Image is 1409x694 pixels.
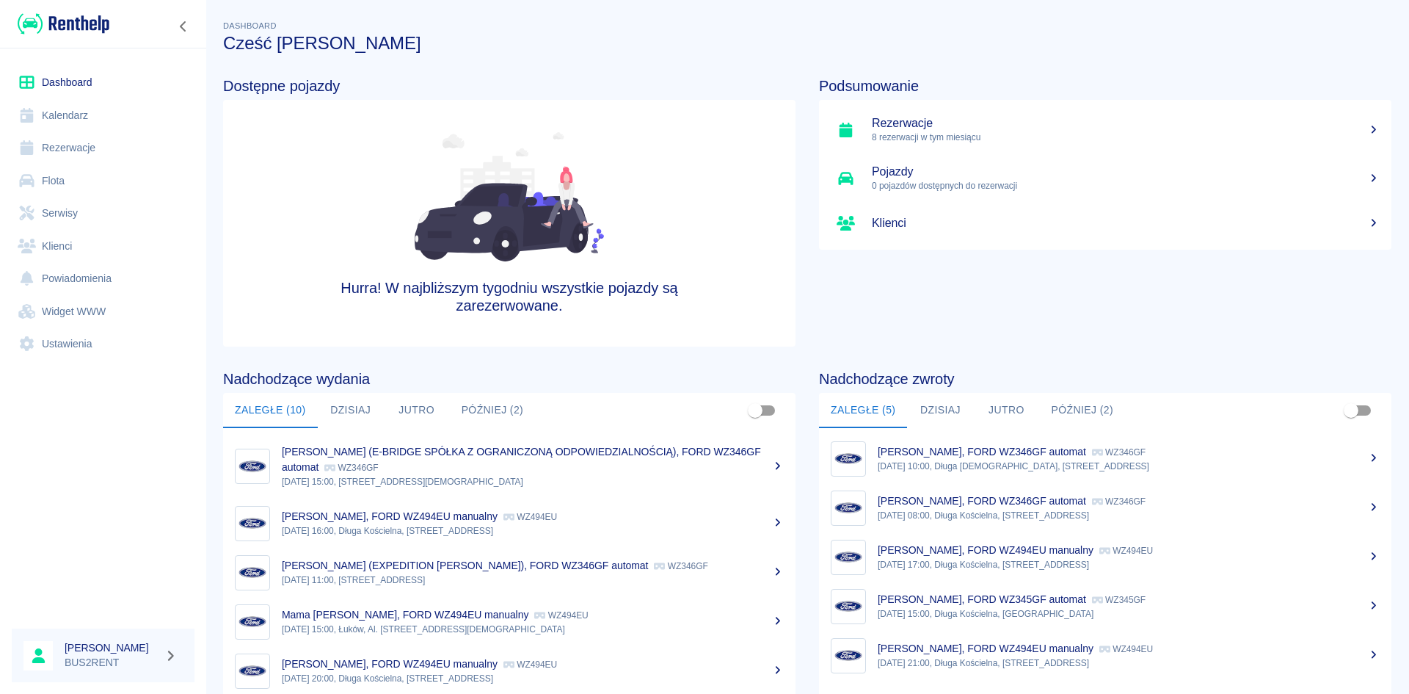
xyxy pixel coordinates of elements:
img: Image [239,657,266,685]
h6: [PERSON_NAME] [65,640,159,655]
h4: Podsumowanie [819,77,1391,95]
p: WZ345GF [1092,595,1146,605]
p: WZ494EU [534,610,588,621]
a: Image[PERSON_NAME], FORD WZ494EU manualny WZ494EU[DATE] 21:00, Długa Kościelna, [STREET_ADDRESS] [819,631,1391,680]
p: WZ346GF [1092,447,1146,458]
p: [PERSON_NAME], FORD WZ494EU manualny [878,544,1093,556]
button: Jutro [973,393,1039,428]
a: Image[PERSON_NAME], FORD WZ346GF automat WZ346GF[DATE] 08:00, Długa Kościelna, [STREET_ADDRESS] [819,483,1391,532]
img: Image [834,494,862,522]
p: [DATE] 21:00, Długa Kościelna, [STREET_ADDRESS] [878,657,1380,670]
p: [DATE] 11:00, [STREET_ADDRESS] [282,574,784,587]
p: [DATE] 15:00, Długa Kościelna, [GEOGRAPHIC_DATA] [878,607,1380,621]
img: Image [834,642,862,670]
button: Zaległe (5) [819,393,907,428]
a: Widget WWW [12,295,194,328]
span: Pokaż przypisane tylko do mnie [1337,397,1365,424]
button: Zwiń nawigację [172,17,194,36]
h3: Cześć [PERSON_NAME] [223,33,1391,54]
h4: Nadchodzące zwroty [819,370,1391,388]
a: Serwisy [12,197,194,230]
img: Image [834,543,862,571]
span: Dashboard [223,21,277,30]
p: [DATE] 17:00, Długa Kościelna, [STREET_ADDRESS] [878,558,1380,571]
a: Image[PERSON_NAME], FORD WZ494EU manualny WZ494EU[DATE] 16:00, Długa Kościelna, [STREET_ADDRESS] [223,499,795,548]
a: Image[PERSON_NAME] (E-BRIDGE SPÓŁKA Z OGRANICZONĄ ODPOWIEDZIALNOŚCIĄ), FORD WZ346GF automat WZ346... [223,434,795,499]
button: Zaległe (10) [223,393,318,428]
a: Image[PERSON_NAME], FORD WZ494EU manualny WZ494EU[DATE] 17:00, Długa Kościelna, [STREET_ADDRESS] [819,532,1391,582]
p: [PERSON_NAME], FORD WZ494EU manualny [282,658,498,670]
a: Klienci [819,203,1391,244]
p: [PERSON_NAME], FORD WZ346GF automat [878,446,1086,458]
button: Dzisiaj [318,393,384,428]
h5: Rezerwacje [872,116,1380,131]
p: [DATE] 10:00, Długa [DEMOGRAPHIC_DATA], [STREET_ADDRESS] [878,460,1380,473]
a: Pojazdy0 pojazdów dostępnych do rezerwacji [819,154,1391,203]
p: [PERSON_NAME] (E-BRIDGE SPÓŁKA Z OGRANICZONĄ ODPOWIEDZIALNOŚCIĄ), FORD WZ346GF automat [282,446,761,473]
a: Rezerwacje8 rezerwacji w tym miesiącu [819,106,1391,154]
p: 0 pojazdów dostępnych do rezerwacji [872,179,1380,192]
a: ImageMama [PERSON_NAME], FORD WZ494EU manualny WZ494EU[DATE] 15:00, Łuków, Al. [STREET_ADDRESS][D... [223,597,795,646]
img: Image [834,593,862,621]
h5: Klienci [872,216,1380,231]
a: Image[PERSON_NAME], FORD WZ345GF automat WZ345GF[DATE] 15:00, Długa Kościelna, [GEOGRAPHIC_DATA] [819,582,1391,631]
img: Image [239,452,266,480]
a: Rezerwacje [12,131,194,165]
button: Później (2) [1039,393,1125,428]
p: [PERSON_NAME], FORD WZ494EU manualny [282,510,498,522]
img: Image [239,559,266,587]
img: Fleet [415,132,604,261]
p: [PERSON_NAME], FORD WZ345GF automat [878,593,1086,605]
p: [DATE] 20:00, Długa Kościelna, [STREET_ADDRESS] [282,672,784,685]
button: Dzisiaj [907,393,973,428]
img: Image [834,445,862,473]
p: 8 rezerwacji w tym miesiącu [872,131,1380,144]
p: [PERSON_NAME], FORD WZ346GF automat [878,495,1086,507]
p: WZ346GF [324,463,378,473]
h4: Nadchodzące wydania [223,370,795,388]
a: Klienci [12,230,194,263]
h4: Dostępne pojazdy [223,77,795,95]
a: Image[PERSON_NAME], FORD WZ346GF automat WZ346GF[DATE] 10:00, Długa [DEMOGRAPHIC_DATA], [STREET_A... [819,434,1391,483]
p: WZ346GF [654,561,707,571]
a: Kalendarz [12,99,194,132]
p: [DATE] 15:00, [STREET_ADDRESS][DEMOGRAPHIC_DATA] [282,475,784,488]
img: Image [239,510,266,538]
a: Powiadomienia [12,262,194,295]
p: BUS2RENT [65,655,159,670]
p: WZ494EU [1099,644,1153,654]
a: Renthelp logo [12,12,109,36]
p: WZ494EU [1099,546,1153,556]
p: WZ494EU [503,512,557,522]
h5: Pojazdy [872,165,1380,179]
img: Renthelp logo [18,12,109,36]
p: WZ346GF [1092,496,1146,507]
button: Jutro [384,393,450,428]
a: Image[PERSON_NAME] (EXPEDITION [PERSON_NAME]), FORD WZ346GF automat WZ346GF[DATE] 11:00, [STREET_... [223,548,795,597]
p: [DATE] 08:00, Długa Kościelna, [STREET_ADDRESS] [878,509,1380,522]
p: [PERSON_NAME], FORD WZ494EU manualny [878,643,1093,654]
p: Mama [PERSON_NAME], FORD WZ494EU manualny [282,609,528,621]
img: Image [239,608,266,636]
span: Pokaż przypisane tylko do mnie [741,397,769,424]
p: [DATE] 15:00, Łuków, Al. [STREET_ADDRESS][DEMOGRAPHIC_DATA] [282,623,784,636]
a: Dashboard [12,66,194,99]
a: Flota [12,165,194,198]
p: [PERSON_NAME] (EXPEDITION [PERSON_NAME]), FORD WZ346GF automat [282,560,648,571]
p: WZ494EU [503,659,557,670]
button: Później (2) [450,393,536,428]
h4: Hurra! W najbliższym tygodniu wszystkie pojazdy są zarezerwowane. [338,279,681,314]
a: Ustawienia [12,328,194,361]
p: [DATE] 16:00, Długa Kościelna, [STREET_ADDRESS] [282,524,784,538]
